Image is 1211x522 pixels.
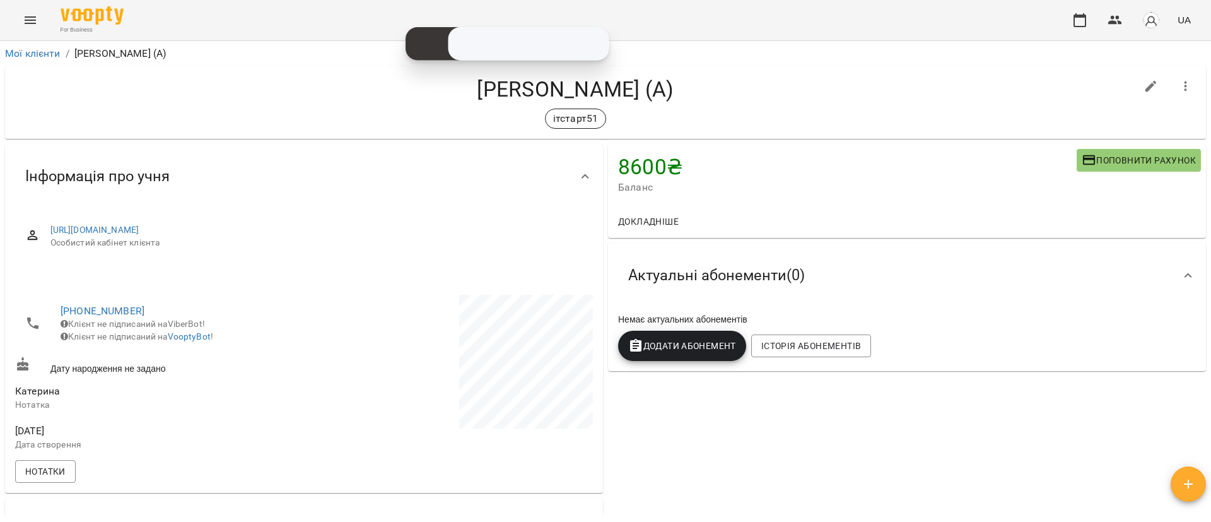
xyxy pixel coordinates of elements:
[61,26,124,34] span: For Business
[13,354,304,377] div: Дату народження не задано
[1173,8,1196,32] button: UA
[15,460,76,483] button: Нотатки
[61,305,144,317] a: [PHONE_NUMBER]
[1082,153,1196,168] span: Поповнити рахунок
[628,338,736,353] span: Додати Абонемент
[1142,11,1160,29] img: avatar_s.png
[751,335,871,357] button: Історія абонементів
[25,464,66,479] span: Нотатки
[613,210,684,233] button: Докладніше
[61,319,205,329] span: Клієнт не підписаний на ViberBot!
[50,225,139,235] a: [URL][DOMAIN_NAME]
[1178,13,1191,27] span: UA
[5,46,1206,61] nav: breadcrumb
[618,214,679,229] span: Докладніше
[15,76,1136,102] h4: [PERSON_NAME] (А)
[15,385,60,397] span: Катерина
[618,331,746,361] button: Додати Абонемент
[15,5,45,35] button: Menu
[15,424,301,439] span: [DATE]
[66,46,69,61] li: /
[553,111,598,126] p: ітстарт51
[618,180,1077,195] span: Баланс
[61,331,213,341] span: Клієнт не підписаний на !
[74,46,167,61] p: [PERSON_NAME] (А)
[50,237,583,249] span: Особистий кабінет клієнта
[25,167,170,186] span: Інформація про учня
[545,109,606,129] div: ітстарт51
[61,6,124,25] img: Voopty Logo
[628,266,805,285] span: Актуальні абонементи ( 0 )
[15,399,301,412] p: Нотатка
[761,338,861,353] span: Історія абонементів
[1077,149,1201,172] button: Поповнити рахунок
[608,243,1206,308] div: Актуальні абонементи(0)
[5,47,61,59] a: Мої клієнти
[15,439,301,451] p: Дата створення
[5,144,603,209] div: Інформація про учня
[168,331,211,341] a: VooptyBot
[616,311,1198,328] div: Немає актуальних абонементів
[618,154,1077,180] h4: 8600 ₴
